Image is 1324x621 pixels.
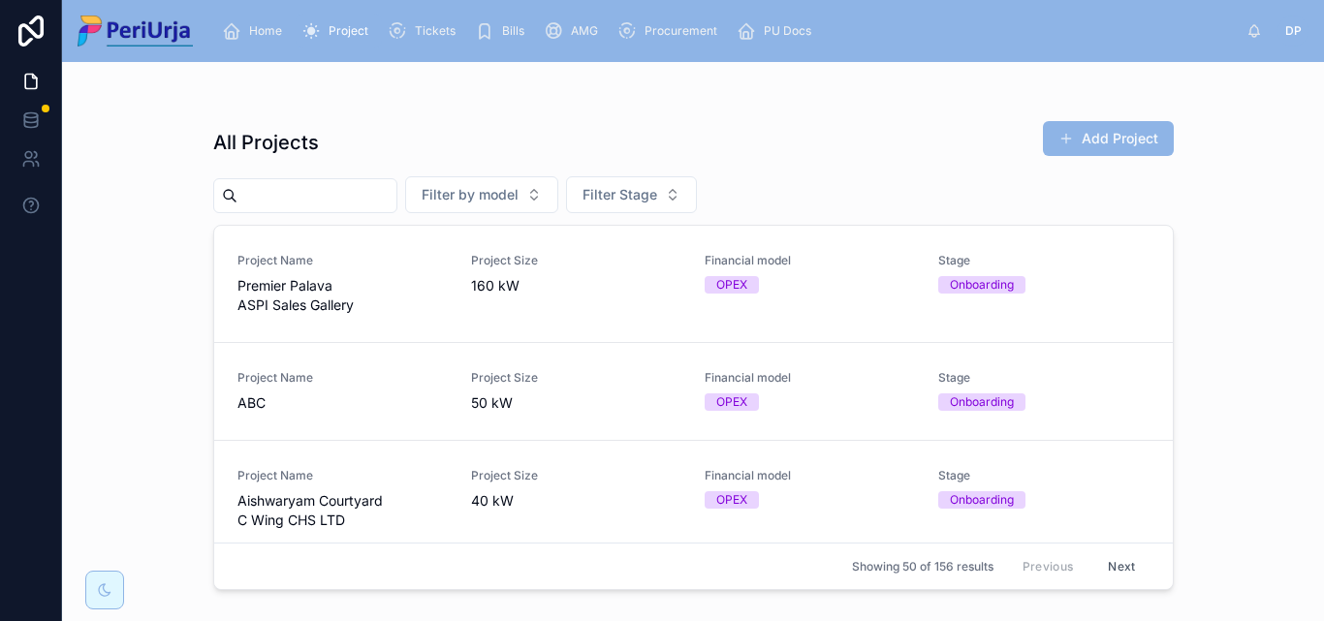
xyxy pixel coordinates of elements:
img: App logo [78,16,193,47]
div: Onboarding [950,276,1014,294]
span: PU Docs [764,23,811,39]
span: Premier Palava ASPI Sales Gallery [237,276,448,315]
span: Project [329,23,368,39]
a: Bills [469,14,538,48]
span: Filter by model [422,185,519,204]
div: Onboarding [950,393,1014,411]
a: Project NamePremier Palava ASPI Sales GalleryProject Size160 kWFinancial modelOPEXStageOnboarding [214,226,1173,343]
span: ABC [237,393,448,413]
a: Procurement [612,14,731,48]
span: Stage [938,370,1149,386]
span: Procurement [645,23,717,39]
div: OPEX [716,393,747,411]
div: scrollable content [208,10,1246,52]
span: 160 kW [471,276,681,295]
a: Project NameAishwaryam Courtyard C Wing CHS LTDProject Size40 kWFinancial modelOPEXStageOnboarding [214,441,1173,558]
div: OPEX [716,276,747,294]
span: Home [249,23,282,39]
span: 50 kW [471,393,681,413]
span: Project Name [237,468,448,483]
span: Stage [938,253,1149,268]
span: Filter Stage [583,185,657,204]
span: Financial model [705,370,915,386]
span: Project Name [237,370,448,386]
span: Stage [938,468,1149,483]
span: Financial model [705,468,915,483]
button: Select Button [566,176,697,213]
span: Showing 50 of 156 results [852,559,993,574]
div: OPEX [716,491,747,509]
span: Project Size [471,468,681,483]
button: Next [1094,551,1149,581]
span: Bills [502,23,524,39]
span: Financial model [705,253,915,268]
h1: All Projects [213,129,319,156]
span: Aishwaryam Courtyard C Wing CHS LTD [237,491,448,530]
span: 40 kW [471,491,681,511]
span: DP [1285,23,1302,39]
a: Home [216,14,296,48]
span: Project Size [471,370,681,386]
a: AMG [538,14,612,48]
button: Add Project [1043,121,1174,156]
button: Select Button [405,176,558,213]
span: Project Name [237,253,448,268]
span: AMG [571,23,598,39]
a: Tickets [382,14,469,48]
a: Project NameABCProject Size50 kWFinancial modelOPEXStageOnboarding [214,343,1173,441]
a: PU Docs [731,14,825,48]
span: Project Size [471,253,681,268]
span: Tickets [415,23,456,39]
div: Onboarding [950,491,1014,509]
a: Project [296,14,382,48]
